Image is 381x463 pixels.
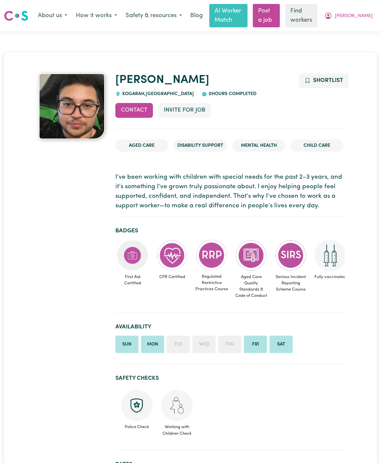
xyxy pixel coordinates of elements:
button: Contact [115,103,153,117]
img: Working with children check [161,390,193,421]
span: Shortlist [313,78,343,83]
span: First Aid Certified [115,271,150,289]
li: Unavailable on Thursday [218,336,241,353]
a: [PERSON_NAME] [115,74,209,86]
span: Aged Care Quality Standards & Code of Conduct [234,271,268,302]
span: Regulated Restrictive Practices Course [194,271,229,295]
li: Available on Friday [244,336,267,353]
a: Careseekers logo [4,8,28,23]
li: Disability Support [173,140,227,152]
p: I’ve been working with children with special needs for the past 2–3 years, and it’s something I’v... [115,173,345,211]
li: Available on Sunday [115,336,138,353]
span: 0 hours completed [207,91,256,96]
span: Fully vaccinated [313,271,347,283]
span: Working with Children Check [161,421,193,436]
img: Careseekers logo [4,10,28,22]
img: CS Academy: Serious Incident Reporting Scheme course completed [275,240,307,271]
li: Available on Monday [141,336,164,353]
span: [PERSON_NAME] [335,13,373,20]
li: Aged Care [115,140,168,152]
li: Unavailable on Tuesday [167,336,190,353]
img: Care and support worker has received 2 doses of COVID-19 vaccine [314,240,346,271]
h2: Availability [115,323,345,330]
h2: Badges [115,227,345,234]
a: Post a job [253,4,280,27]
a: Find workers [285,4,317,27]
img: Police check [121,390,153,421]
button: How it works [72,9,121,23]
button: About us [34,9,72,23]
span: KOGARAH , [GEOGRAPHIC_DATA] [121,91,194,96]
span: Police Check [121,421,153,430]
span: CPR Certified [155,271,189,283]
button: Invite for Job [158,103,211,117]
button: Safety & resources [121,9,186,23]
h2: Safety Checks [115,375,345,382]
a: AI Worker Match [209,4,248,27]
img: CS Academy: Regulated Restrictive Practices course completed [196,240,227,271]
img: CS Academy: Aged Care Quality Standards & Code of Conduct course completed [235,240,267,271]
img: Biplov [39,73,105,139]
a: Biplov's profile picture' [36,73,107,139]
li: Mental Health [232,140,285,152]
span: Serious Incident Reporting Scheme Course [274,271,308,296]
li: Unavailable on Wednesday [192,336,216,353]
a: Blog [186,9,207,23]
button: Add to shortlist [299,73,349,88]
button: My Account [320,9,377,23]
li: Child care [290,140,343,152]
img: Care and support worker has completed First Aid Certification [117,240,148,271]
li: Available on Saturday [270,336,293,353]
img: Care and support worker has completed CPR Certification [156,240,188,271]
